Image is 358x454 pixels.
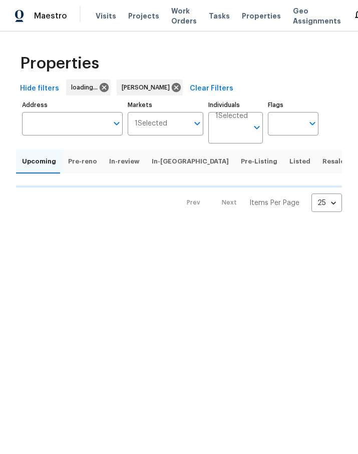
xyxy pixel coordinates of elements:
[128,11,159,21] span: Projects
[250,120,264,134] button: Open
[22,102,123,108] label: Address
[16,79,63,98] button: Hide filters
[293,6,341,26] span: Geo Assignments
[71,82,102,92] span: loading...
[110,116,124,130] button: Open
[109,156,140,167] span: In-review
[135,119,167,128] span: 1 Selected
[289,156,310,167] span: Listed
[20,82,59,95] span: Hide filters
[66,79,111,95] div: loading...
[242,11,281,21] span: Properties
[249,198,299,208] p: Items Per Page
[117,79,183,95] div: [PERSON_NAME]
[68,156,97,167] span: Pre-reno
[215,112,248,120] span: 1 Selected
[209,12,230,19] span: Tasks
[96,11,116,21] span: Visits
[190,116,204,130] button: Open
[311,190,342,216] div: 25
[34,11,67,21] span: Maestro
[208,102,263,108] label: Individuals
[177,193,342,212] nav: Pagination Navigation
[241,156,277,167] span: Pre-Listing
[186,79,237,98] button: Clear Filters
[322,156,344,167] span: Resale
[128,102,203,108] label: Markets
[22,156,56,167] span: Upcoming
[171,6,197,26] span: Work Orders
[122,82,174,92] span: [PERSON_NAME]
[268,102,318,108] label: Flags
[20,58,99,68] span: Properties
[305,116,319,130] button: Open
[152,156,229,167] span: In-[GEOGRAPHIC_DATA]
[190,82,233,95] span: Clear Filters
